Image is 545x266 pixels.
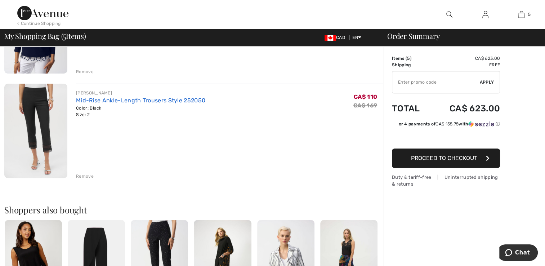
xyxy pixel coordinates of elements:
h2: Shoppers also bought [4,205,383,214]
span: 5 [528,11,531,18]
td: Shipping [392,62,430,68]
span: CA$ 110 [354,93,377,100]
div: [PERSON_NAME] [76,90,205,96]
img: My Bag [518,10,524,19]
iframe: PayPal-paypal [392,130,500,146]
img: My Info [482,10,488,19]
div: < Continue Shopping [17,20,61,27]
a: Sign In [477,10,494,19]
a: 5 [504,10,539,19]
iframe: Opens a widget where you can chat to one of our agents [499,244,538,262]
a: Mid-Rise Ankle-Length Trousers Style 252050 [76,97,205,104]
img: 1ère Avenue [17,6,68,20]
td: Free [430,62,500,68]
td: CA$ 623.00 [430,96,500,121]
td: Items ( ) [392,55,430,62]
div: Duty & tariff-free | Uninterrupted shipping & returns [392,174,500,187]
div: Order Summary [379,32,541,40]
span: 5 [63,31,66,40]
div: or 4 payments ofCA$ 155.75withSezzle Click to learn more about Sezzle [392,121,500,130]
input: Promo code [392,71,480,93]
s: CA$ 169 [353,102,377,109]
div: Color: Black Size: 2 [76,105,205,118]
img: Sezzle [468,121,494,127]
img: search the website [446,10,452,19]
button: Proceed to Checkout [392,148,500,168]
div: or 4 payments of with [398,121,500,127]
span: Apply [480,79,494,85]
span: 5 [407,56,410,61]
span: Proceed to Checkout [411,155,477,161]
td: CA$ 623.00 [430,55,500,62]
img: Mid-Rise Ankle-Length Trousers Style 252050 [4,84,67,178]
div: Remove [76,173,94,179]
span: EN [352,35,361,40]
img: Canadian Dollar [325,35,336,41]
span: My Shopping Bag ( Items) [4,32,86,40]
div: Remove [76,68,94,75]
td: Total [392,96,430,121]
span: CAD [325,35,348,40]
span: CA$ 155.75 [435,121,459,127]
